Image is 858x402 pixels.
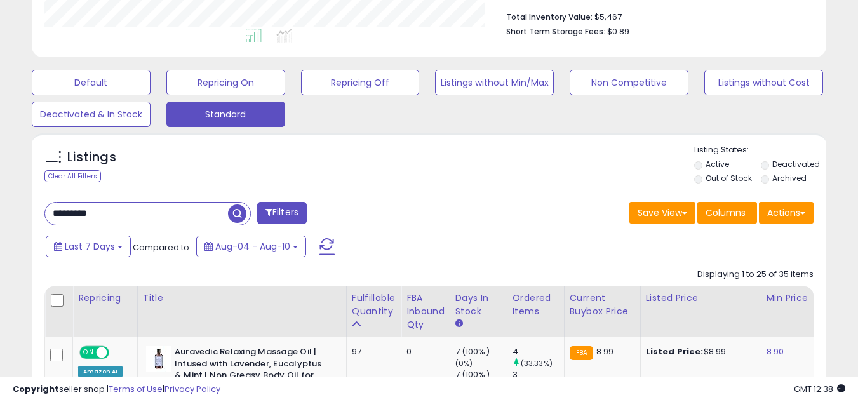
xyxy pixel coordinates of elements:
div: FBA inbound Qty [406,291,445,332]
span: Columns [706,206,746,219]
div: Repricing [78,291,132,305]
div: Clear All Filters [44,170,101,182]
div: Fulfillable Quantity [352,291,396,318]
button: Non Competitive [570,70,688,95]
div: 7 (100%) [455,346,507,358]
button: Last 7 Days [46,236,131,257]
span: Compared to: [133,241,191,253]
div: Min Price [767,291,832,305]
label: Out of Stock [706,173,752,184]
a: Terms of Use [109,383,163,395]
span: OFF [107,347,128,358]
small: (0%) [455,358,473,368]
label: Active [706,159,729,170]
button: Default [32,70,151,95]
button: Repricing On [166,70,285,95]
button: Standard [166,102,285,127]
div: Ordered Items [513,291,559,318]
span: 2025-08-18 12:38 GMT [794,383,845,395]
small: FBA [570,346,593,360]
img: 31fE0SZQVGL._SL40_.jpg [146,346,171,372]
a: 8.90 [767,345,784,358]
div: Days In Stock [455,291,502,318]
b: Total Inventory Value: [506,11,593,22]
span: Last 7 Days [65,240,115,253]
label: Deactivated [772,159,820,170]
b: Short Term Storage Fees: [506,26,605,37]
p: Listing States: [694,144,826,156]
button: Deactivated & In Stock [32,102,151,127]
button: Listings without Min/Max [435,70,554,95]
div: $8.99 [646,346,751,358]
div: seller snap | | [13,384,220,396]
h5: Listings [67,149,116,166]
button: Filters [257,202,307,224]
span: $0.89 [607,25,629,37]
button: Save View [629,202,695,224]
button: Repricing Off [301,70,420,95]
li: $5,467 [506,8,804,23]
small: Days In Stock. [455,318,463,330]
button: Listings without Cost [704,70,823,95]
a: Privacy Policy [164,383,220,395]
strong: Copyright [13,383,59,395]
div: 97 [352,346,391,358]
span: ON [81,347,97,358]
span: Aug-04 - Aug-10 [215,240,290,253]
b: Listed Price: [646,345,704,358]
span: 8.99 [596,345,614,358]
div: 4 [513,346,564,358]
button: Columns [697,202,757,224]
label: Archived [772,173,807,184]
div: Title [143,291,341,305]
div: Listed Price [646,291,756,305]
div: 0 [406,346,440,358]
div: Current Buybox Price [570,291,635,318]
button: Aug-04 - Aug-10 [196,236,306,257]
div: Displaying 1 to 25 of 35 items [697,269,814,281]
button: Actions [759,202,814,224]
small: (33.33%) [521,358,553,368]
